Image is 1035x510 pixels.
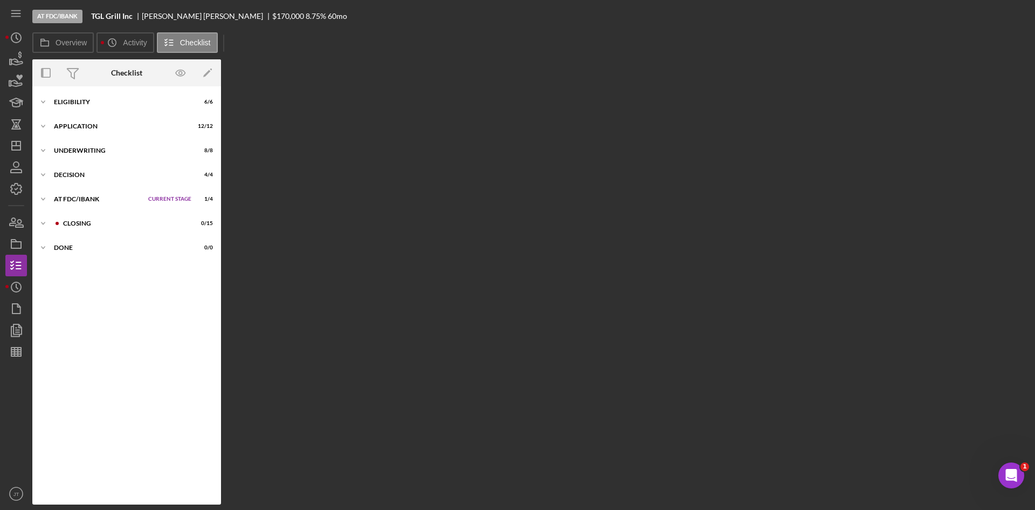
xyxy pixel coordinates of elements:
[180,38,211,47] label: Checklist
[194,244,213,251] div: 0 / 0
[32,10,82,23] div: At FDC/iBank
[54,172,186,178] div: Decision
[32,32,94,53] button: Overview
[1020,463,1029,471] span: 1
[194,220,213,227] div: 0 / 15
[272,11,304,21] span: $170,000
[194,123,213,130] div: 12 / 12
[998,463,1024,488] iframe: Intercom live chat
[54,99,186,105] div: Eligibility
[54,244,186,251] div: Done
[194,172,213,178] div: 4 / 4
[63,220,186,227] div: Closing
[328,12,347,21] div: 60 mo
[142,12,272,21] div: [PERSON_NAME] [PERSON_NAME]
[5,483,27,505] button: JT
[96,32,154,53] button: Activity
[13,491,19,497] text: JT
[54,196,143,202] div: At FDC/iBank
[148,196,191,202] span: Current Stage
[194,196,213,202] div: 1 / 4
[157,32,218,53] button: Checklist
[91,12,133,21] b: TGL Grill Inc
[54,123,186,130] div: Application
[111,69,142,77] div: Checklist
[54,147,186,154] div: Underwriting
[306,12,326,21] div: 8.75 %
[194,99,213,105] div: 6 / 6
[123,38,147,47] label: Activity
[56,38,87,47] label: Overview
[194,147,213,154] div: 8 / 8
